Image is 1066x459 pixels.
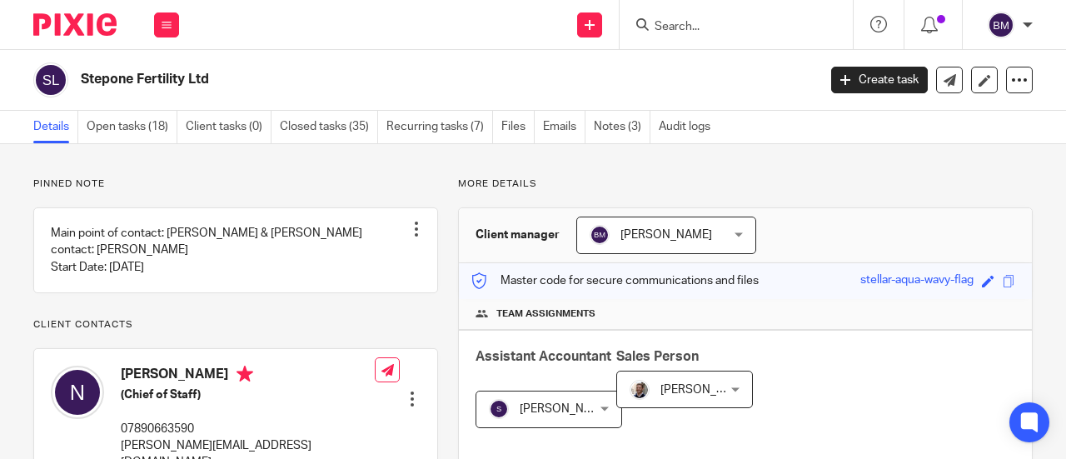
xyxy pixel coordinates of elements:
a: Create task [831,67,928,93]
a: Open tasks (18) [87,111,177,143]
span: Team assignments [496,307,595,321]
a: Audit logs [659,111,719,143]
i: Primary [237,366,253,382]
p: Master code for secure communications and files [471,272,759,289]
a: Recurring tasks (7) [386,111,493,143]
a: Emails [543,111,585,143]
img: Pixie [33,13,117,36]
img: svg%3E [51,366,104,419]
h2: Stepone Fertility Ltd [81,71,661,88]
a: Client tasks (0) [186,111,271,143]
p: More details [458,177,1033,191]
span: Sales Person [616,350,699,363]
h4: [PERSON_NAME] [121,366,375,387]
p: 07890663590 [121,421,375,437]
span: [PERSON_NAME] [660,384,752,396]
img: Matt%20Circle.png [630,380,650,400]
span: [PERSON_NAME] [620,229,712,241]
img: svg%3E [590,225,610,245]
a: Files [501,111,535,143]
input: Search [653,20,803,35]
img: svg%3E [988,12,1014,38]
h5: (Chief of Staff) [121,387,375,403]
a: Closed tasks (35) [280,111,378,143]
div: stellar-aqua-wavy-flag [860,272,974,291]
span: [PERSON_NAME] B [520,403,621,415]
h3: Client manager [476,227,560,243]
span: Assistant Accountant [476,350,611,363]
img: svg%3E [33,62,68,97]
p: Client contacts [33,318,438,332]
p: Pinned note [33,177,438,191]
img: svg%3E [489,399,509,419]
a: Details [33,111,78,143]
a: Notes (3) [594,111,650,143]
